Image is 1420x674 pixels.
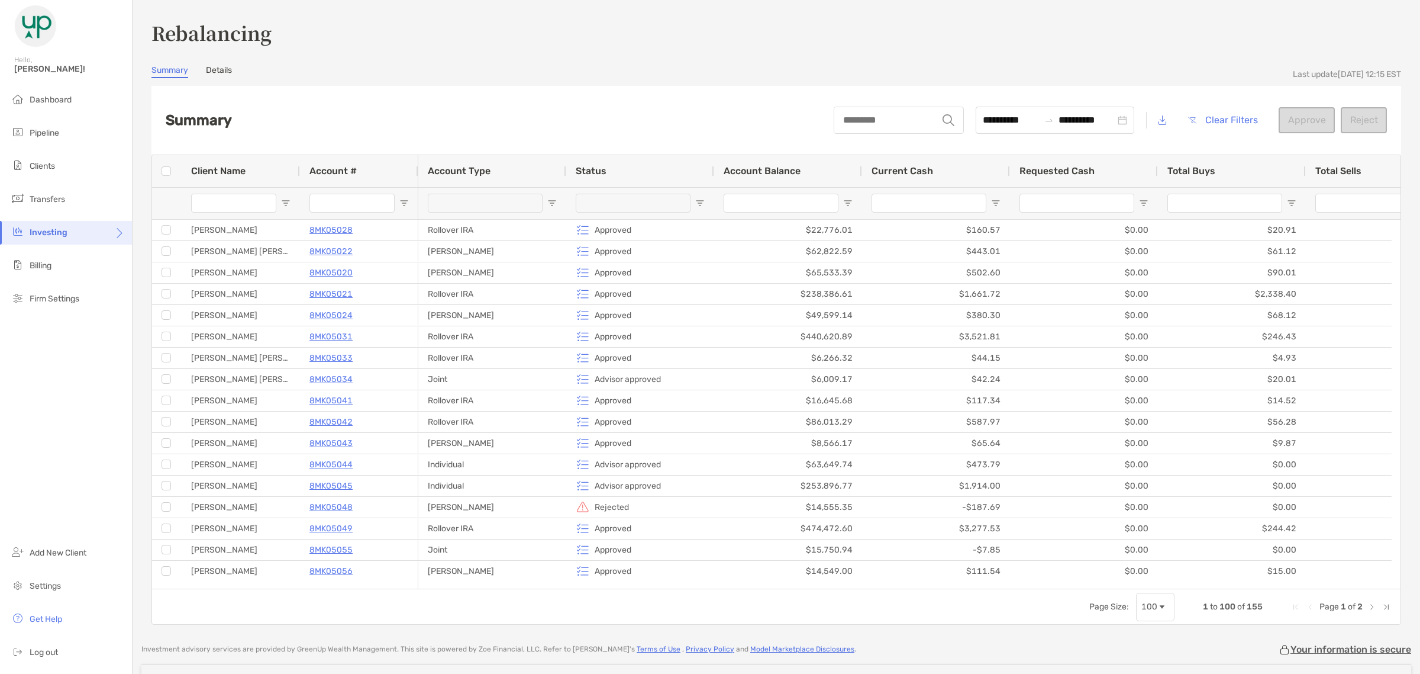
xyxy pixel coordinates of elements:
[418,561,566,582] div: [PERSON_NAME]
[309,223,353,237] a: 8MK05028
[182,326,300,347] div: [PERSON_NAME]
[309,287,353,301] a: 8MK05021
[1179,107,1267,133] button: Clear Filters
[309,393,353,408] a: 8MK05041
[862,369,1010,390] div: $42.24
[1010,518,1158,539] div: $0.00
[309,543,353,557] a: 8MK05055
[1158,390,1306,411] div: $14.52
[714,369,862,390] div: $6,009.17
[595,393,631,408] p: Approved
[714,326,862,347] div: $440,620.89
[182,497,300,518] div: [PERSON_NAME]
[595,436,631,451] p: Approved
[1019,165,1095,176] span: Requested Cash
[862,540,1010,560] div: -$7.85
[182,262,300,283] div: [PERSON_NAME]
[30,95,72,105] span: Dashboard
[11,158,25,172] img: clients icon
[1141,602,1157,612] div: 100
[1044,115,1054,125] span: swap-right
[750,645,854,653] a: Model Marketplace Disclosures
[1010,390,1158,411] div: $0.00
[714,433,862,454] div: $8,566.17
[872,194,986,213] input: Current Cash Filter Input
[309,457,353,472] p: 8MK05044
[182,454,300,475] div: [PERSON_NAME]
[1158,241,1306,262] div: $61.12
[309,165,357,176] span: Account #
[1315,165,1361,176] span: Total Sells
[1010,305,1158,326] div: $0.00
[595,521,631,536] p: Approved
[11,291,25,305] img: firm-settings icon
[714,412,862,432] div: $86,013.29
[1158,369,1306,390] div: $20.01
[11,258,25,272] img: billing icon
[1158,284,1306,304] div: $2,338.40
[182,518,300,539] div: [PERSON_NAME]
[1188,117,1196,124] img: button icon
[595,415,631,429] p: Approved
[595,564,631,579] p: Approved
[281,198,291,208] button: Open Filter Menu
[11,644,25,659] img: logout icon
[1210,602,1218,612] span: to
[309,351,353,365] p: 8MK05033
[862,561,1010,582] div: $111.54
[1293,69,1401,79] div: Last update [DATE] 12:15 EST
[418,540,566,560] div: Joint
[714,476,862,496] div: $253,896.77
[418,390,566,411] div: Rollover IRA
[1158,262,1306,283] div: $90.01
[1247,602,1263,612] span: 155
[714,262,862,283] div: $65,533.39
[595,479,661,493] p: Advisor approved
[1291,602,1300,612] div: First Page
[309,415,353,429] a: 8MK05042
[30,614,62,624] span: Get Help
[182,241,300,262] div: [PERSON_NAME] [PERSON_NAME]
[309,521,353,536] p: 8MK05049
[151,65,188,78] a: Summary
[1010,348,1158,368] div: $0.00
[1158,326,1306,347] div: $246.43
[1348,602,1356,612] span: of
[1167,165,1215,176] span: Total Buys
[1341,602,1346,612] span: 1
[309,329,353,344] p: 8MK05031
[1158,540,1306,560] div: $0.00
[862,305,1010,326] div: $380.30
[11,191,25,206] img: transfers icon
[418,326,566,347] div: Rollover IRA
[309,372,353,387] a: 8MK05034
[1010,369,1158,390] div: $0.00
[418,476,566,496] div: Individual
[862,241,1010,262] div: $443.01
[862,262,1010,283] div: $502.60
[1010,476,1158,496] div: $0.00
[141,645,856,654] p: Investment advisory services are provided by GreenUp Wealth Management . This site is powered by ...
[182,284,300,304] div: [PERSON_NAME]
[714,348,862,368] div: $6,266.32
[576,543,590,557] img: icon status
[576,223,590,237] img: icon status
[576,287,590,301] img: icon status
[862,433,1010,454] div: $65.64
[1357,602,1363,612] span: 2
[30,647,58,657] span: Log out
[576,308,590,322] img: icon status
[206,65,232,78] a: Details
[14,64,125,74] span: [PERSON_NAME]!
[637,645,680,653] a: Terms of Use
[576,415,590,429] img: icon status
[30,261,51,271] span: Billing
[714,241,862,262] div: $62,822.59
[309,265,353,280] a: 8MK05020
[1237,602,1245,612] span: of
[724,165,801,176] span: Account Balance
[309,244,353,259] p: 8MK05022
[862,220,1010,240] div: $160.57
[166,112,232,129] h2: Summary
